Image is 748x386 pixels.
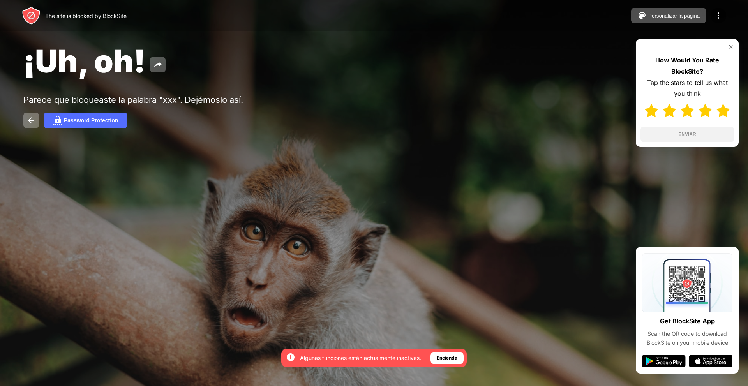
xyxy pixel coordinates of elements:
[728,44,734,50] img: rate-us-close.svg
[645,104,658,117] img: star-full.svg
[663,104,676,117] img: star-full.svg
[23,95,264,105] div: Parece que bloqueaste la palabra "xxx". Dejémoslo así.
[642,253,732,312] img: qrcode.svg
[631,8,706,23] button: Personalizar la página
[640,127,734,142] button: ENVIAR
[153,60,162,69] img: share.svg
[640,77,734,100] div: Tap the stars to tell us what you think
[689,355,732,367] img: app-store.svg
[26,116,36,125] img: back.svg
[53,116,62,125] img: password.svg
[44,113,127,128] button: Password Protection
[660,315,715,327] div: Get BlockSite App
[640,55,734,77] div: How Would You Rate BlockSite?
[437,354,457,362] div: Encienda
[699,104,712,117] img: star-full.svg
[681,104,694,117] img: star-full.svg
[300,354,421,362] div: Algunas funciones están actualmente inactivas.
[22,6,41,25] img: header-logo.svg
[642,355,686,367] img: google-play.svg
[45,12,127,19] div: The site is blocked by BlockSite
[648,13,700,19] div: Personalizar la página
[64,117,118,123] div: Password Protection
[23,42,145,80] span: ¡Uh, oh!
[286,353,295,362] img: error-circle-white.svg
[716,104,730,117] img: star-full.svg
[637,11,647,20] img: pallet.svg
[714,11,723,20] img: menu-icon.svg
[642,330,732,347] div: Scan the QR code to download BlockSite on your mobile device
